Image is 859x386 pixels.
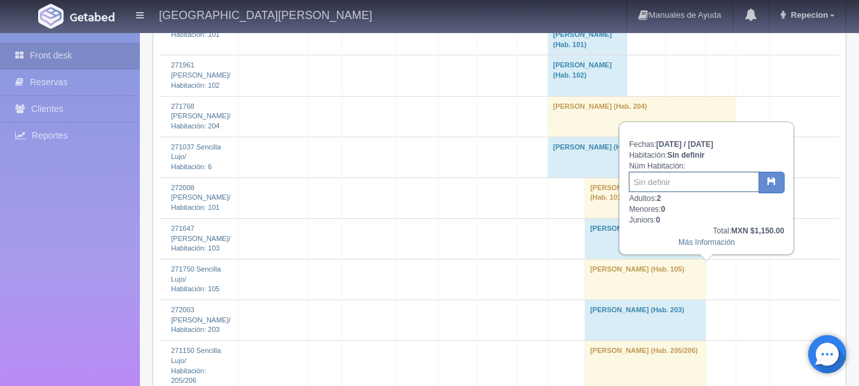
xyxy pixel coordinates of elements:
[547,96,736,137] td: [PERSON_NAME] (Hab. 204)
[585,218,706,259] td: [PERSON_NAME] (Hab. 103)
[171,143,221,170] a: 271037 Sencilla Lujo/Habitación: 6
[70,12,114,22] img: Getabed
[629,172,759,192] input: Sin definir
[661,205,665,214] b: 0
[171,184,231,211] a: 272008 [PERSON_NAME]/Habitación: 101
[731,226,784,235] b: MXN $1,150.00
[585,300,706,341] td: [PERSON_NAME] (Hab. 203)
[171,61,231,88] a: 271961 [PERSON_NAME]/Habitación: 102
[171,102,231,130] a: 271768 [PERSON_NAME]/Habitación: 204
[667,151,704,160] b: Sin definir
[585,177,666,218] td: [PERSON_NAME] (Hab. 101)
[657,194,661,203] b: 2
[788,10,828,20] span: Repecion
[171,224,231,252] a: 271647 [PERSON_NAME]/Habitación: 103
[678,238,735,247] a: Más Información
[171,306,231,333] a: 272003 [PERSON_NAME]/Habitación: 203
[38,4,64,29] img: Getabed
[585,259,706,300] td: [PERSON_NAME] (Hab. 105)
[171,347,221,384] a: 271150 Sencilla Lujo/Habitación: 205/206
[656,216,660,224] b: 0
[547,55,627,96] td: [PERSON_NAME] (Hab. 102)
[159,6,372,22] h4: [GEOGRAPHIC_DATA][PERSON_NAME]
[547,137,706,177] td: [PERSON_NAME] (Hab. 6)
[620,123,793,254] div: Fechas: Habitación: Núm Habitación: Adultos: Menores: Juniors:
[656,140,713,149] b: [DATE] / [DATE]
[171,265,221,293] a: 271750 Sencilla Lujo/Habitación: 105
[629,226,784,237] div: Total:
